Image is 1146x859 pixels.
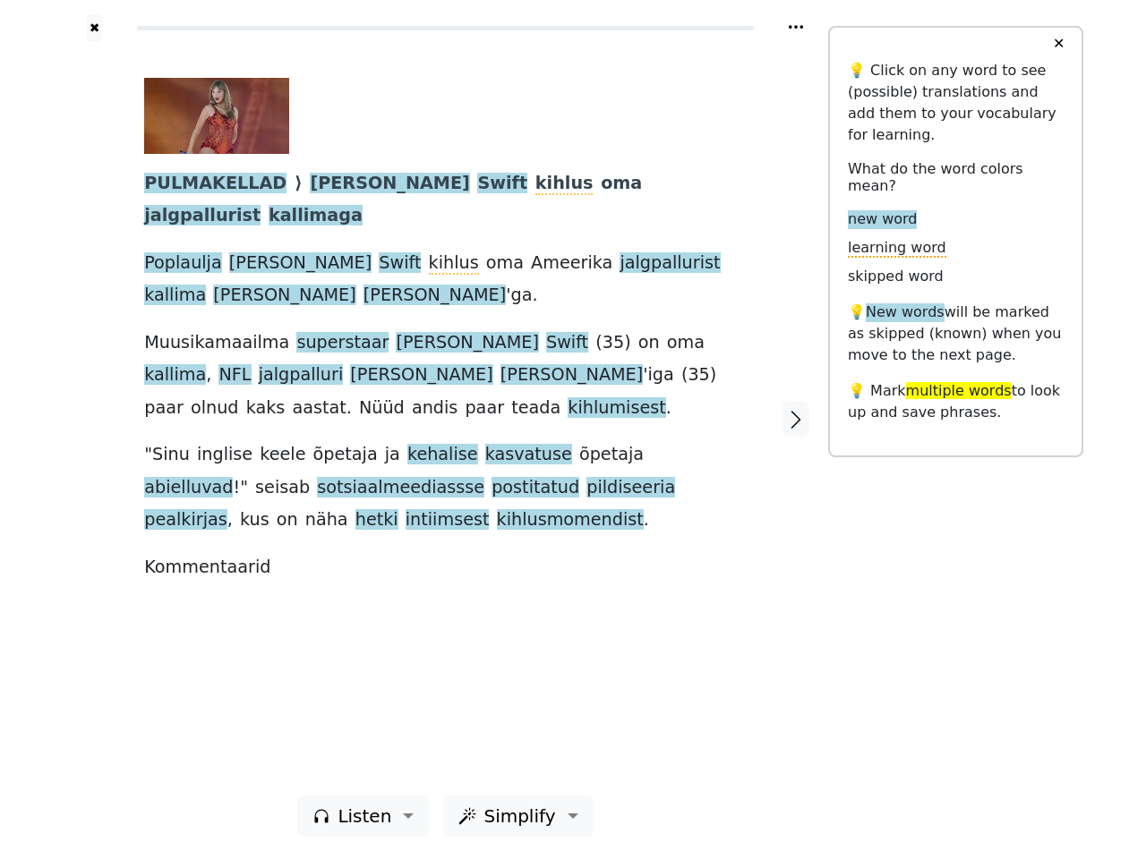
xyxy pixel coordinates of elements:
[681,364,688,387] span: (
[546,332,588,354] span: Swift
[667,332,705,354] span: oma
[465,397,504,420] span: paar
[848,302,1064,366] p: 💡 will be marked as skipped (known) when you move to the next page.
[213,285,355,307] span: [PERSON_NAME]
[586,477,675,499] span: pildiseeria
[227,509,233,532] span: ,
[363,285,506,307] span: [PERSON_NAME]
[144,285,206,307] span: kallima
[643,364,647,387] span: '
[477,173,527,195] span: Swift
[848,268,944,286] span: skipped word
[500,364,643,387] span: [PERSON_NAME]
[295,173,303,195] span: ⟩
[579,444,644,466] span: õpetaja
[313,444,378,466] span: õpetaja
[407,444,478,466] span: kehalise
[492,477,579,499] span: postitatud
[429,252,479,275] span: kihlus
[144,397,184,420] span: paar
[688,364,709,387] span: 35
[277,509,298,532] span: on
[233,477,240,499] span: !
[485,444,572,466] span: kasvatuse
[511,397,560,420] span: teada
[144,332,289,354] span: Muusikamaailma
[144,557,270,579] span: Kommentaarid
[359,397,405,420] span: Nüüd
[206,364,211,387] span: ,
[305,509,348,532] span: näha
[246,397,286,420] span: kaks
[644,509,649,532] span: .
[292,397,346,420] span: aastat
[269,205,363,227] span: kallimaga
[511,285,533,307] span: ga
[906,382,1012,399] span: multiple words
[666,397,671,420] span: .
[848,210,917,229] span: new word
[1042,28,1075,60] button: ✕
[346,397,352,420] span: .
[497,509,644,532] span: kihlusmomendist
[152,444,190,466] span: Sinu
[255,477,310,499] span: seisab
[638,332,660,354] span: on
[531,252,612,275] span: Ameerika
[144,444,152,466] span: "
[191,397,239,420] span: olnud
[379,252,421,275] span: Swift
[350,364,492,387] span: [PERSON_NAME]
[412,397,458,420] span: andis
[218,364,251,387] span: NFL
[396,332,538,354] span: [PERSON_NAME]
[229,252,372,275] span: [PERSON_NAME]
[648,364,674,387] span: iga
[338,803,391,829] span: Listen
[259,364,344,387] span: jalgpalluri
[144,173,286,195] span: PULMAKELLAD
[296,332,389,354] span: superstaar
[297,795,429,838] button: Listen
[506,285,510,307] span: '
[443,795,593,838] button: Simplify
[197,444,252,466] span: inglise
[317,477,484,499] span: sotsiaalmeediassse
[486,252,524,275] span: oma
[624,332,631,354] span: )
[532,285,537,307] span: .
[483,803,555,829] span: Simplify
[240,509,269,532] span: kus
[355,509,398,532] span: hetki
[568,397,665,420] span: kihlumisest
[240,477,248,499] span: "
[848,380,1064,423] p: 💡 Mark to look up and save phrases.
[144,205,261,227] span: jalgpallurist
[310,173,469,195] span: [PERSON_NAME]
[848,60,1064,146] p: 💡 Click on any word to see (possible) translations and add them to your vocabulary for learning.
[406,509,490,532] span: intiimsest
[260,444,305,466] span: keele
[144,509,227,532] span: pealkirjas
[144,364,206,387] span: kallima
[710,364,717,387] span: )
[603,332,624,354] span: 35
[535,173,594,195] span: kihlus
[620,252,720,275] span: jalgpallurist
[144,477,233,499] span: abielluvad
[866,303,945,322] span: New words
[385,444,400,466] span: ja
[87,14,102,42] button: ✖
[601,173,642,195] span: oma
[595,332,603,354] span: (
[848,239,946,258] span: learning word
[144,78,289,154] img: 17105503t1haec7.jpg
[848,160,1064,194] h6: What do the word colors mean?
[144,252,221,275] span: Poplaulja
